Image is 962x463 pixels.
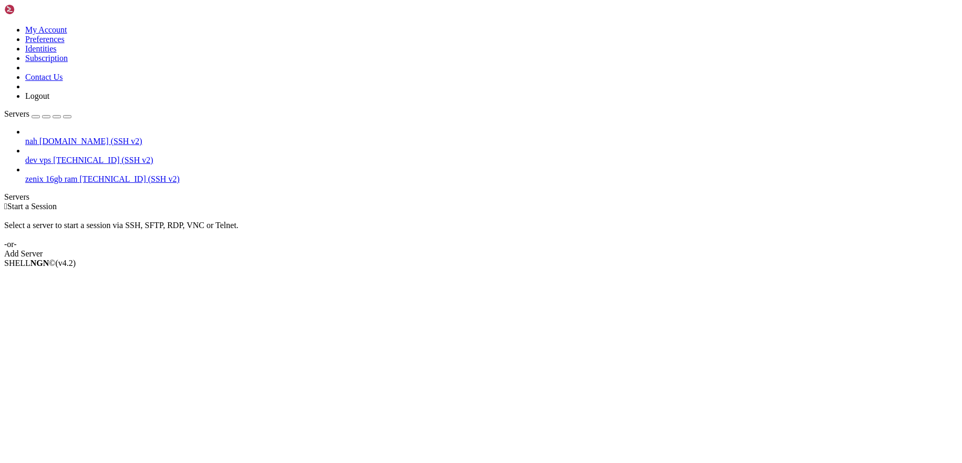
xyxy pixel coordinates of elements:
li: dev vps [TECHNICAL_ID] (SSH v2) [25,146,958,165]
span: zenix 16gb ram [25,174,78,183]
span: dev vps [25,156,51,164]
a: nah [DOMAIN_NAME] (SSH v2) [25,137,958,146]
img: Shellngn [4,4,65,15]
a: Contact Us [25,73,63,81]
div: Servers [4,192,958,202]
li: nah [DOMAIN_NAME] (SSH v2) [25,127,958,146]
div: Select a server to start a session via SSH, SFTP, RDP, VNC or Telnet. -or- [4,211,958,249]
a: Servers [4,109,71,118]
span:  [4,202,7,211]
a: Preferences [25,35,65,44]
span: 4.2.0 [56,259,76,267]
a: dev vps [TECHNICAL_ID] (SSH v2) [25,156,958,165]
b: NGN [30,259,49,267]
span: SHELL © [4,259,76,267]
a: Identities [25,44,57,53]
span: Servers [4,109,29,118]
div: Add Server [4,249,958,259]
span: Start a Session [7,202,57,211]
a: My Account [25,25,67,34]
a: Logout [25,91,49,100]
span: [DOMAIN_NAME] (SSH v2) [39,137,142,146]
span: nah [25,137,37,146]
span: [TECHNICAL_ID] (SSH v2) [53,156,153,164]
a: Subscription [25,54,68,63]
a: zenix 16gb ram [TECHNICAL_ID] (SSH v2) [25,174,958,184]
span: [TECHNICAL_ID] (SSH v2) [80,174,180,183]
li: zenix 16gb ram [TECHNICAL_ID] (SSH v2) [25,165,958,184]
